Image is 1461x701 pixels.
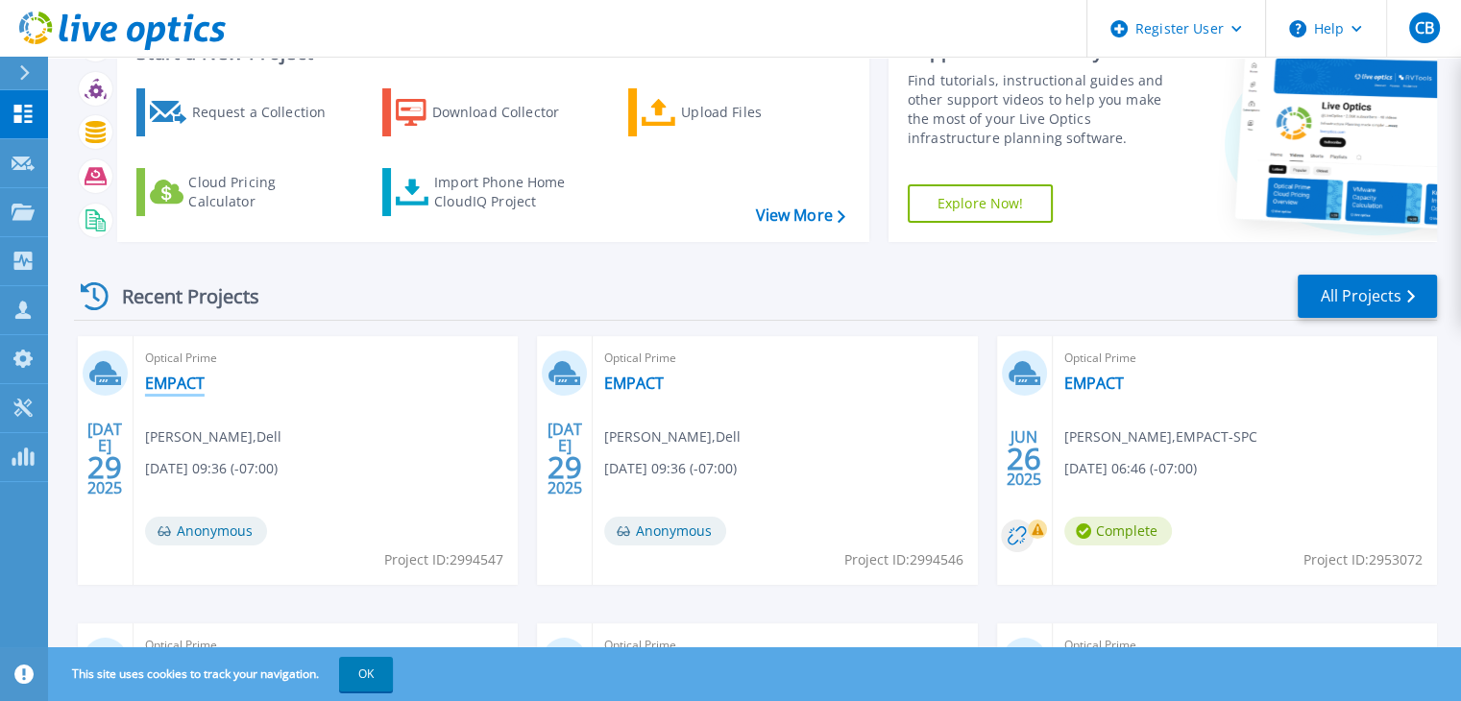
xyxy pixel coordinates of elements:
[145,458,278,479] span: [DATE] 09:36 (-07:00)
[604,348,965,369] span: Optical Prime
[432,93,586,132] div: Download Collector
[136,88,351,136] a: Request a Collection
[434,173,584,211] div: Import Phone Home CloudIQ Project
[384,549,503,570] span: Project ID: 2994547
[547,423,583,494] div: [DATE] 2025
[844,549,963,570] span: Project ID: 2994546
[604,635,965,656] span: Optical Prime
[145,426,281,447] span: [PERSON_NAME] , Dell
[548,459,582,475] span: 29
[1064,458,1197,479] span: [DATE] 06:46 (-07:00)
[1064,374,1124,393] a: EMPACT
[1064,517,1172,545] span: Complete
[1007,450,1041,467] span: 26
[628,88,842,136] a: Upload Files
[604,517,726,545] span: Anonymous
[755,206,844,225] a: View More
[87,459,122,475] span: 29
[1298,275,1437,318] a: All Projects
[1064,635,1425,656] span: Optical Prime
[604,374,664,393] a: EMPACT
[53,657,393,691] span: This site uses cookies to track your navigation.
[1414,20,1433,36] span: CB
[145,348,506,369] span: Optical Prime
[86,423,123,494] div: [DATE] 2025
[191,93,345,132] div: Request a Collection
[145,374,205,393] a: EMPACT
[604,458,737,479] span: [DATE] 09:36 (-07:00)
[1303,549,1423,570] span: Project ID: 2953072
[136,42,844,63] h3: Start a New Project
[145,517,267,545] span: Anonymous
[604,426,741,447] span: [PERSON_NAME] , Dell
[136,168,351,216] a: Cloud Pricing Calculator
[1064,348,1425,369] span: Optical Prime
[188,173,342,211] div: Cloud Pricing Calculator
[908,71,1183,148] div: Find tutorials, instructional guides and other support videos to help you make the most of your L...
[1064,426,1257,447] span: [PERSON_NAME] , EMPACT-SPC
[145,635,506,656] span: Optical Prime
[681,93,835,132] div: Upload Files
[339,657,393,691] button: OK
[74,273,285,320] div: Recent Projects
[908,184,1054,223] a: Explore Now!
[1006,423,1042,494] div: JUN 2025
[382,88,597,136] a: Download Collector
